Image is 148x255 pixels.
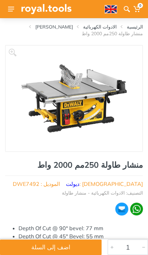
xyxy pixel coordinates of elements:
nav: breadcrumb [5,23,143,37]
a: ديولت [66,181,79,187]
a: الادوات الكهربائية [83,23,117,30]
li: Depth Of Cut @ 90° bevel: 77 mm [18,224,143,232]
li: منشار طاولة 250مم 2000 واط [72,30,143,37]
span: 0 [138,3,143,8]
li: التصنيف: الادوات الكهربائية - منشار طاولة [62,190,143,197]
img: en.webp [105,5,117,13]
img: Royal Tools Logo [21,4,72,14]
img: Royal Tools - منشار طاولة 250مم 2000 واط [12,52,136,145]
li: الموديل : DWE7492 [13,180,60,188]
a: الرئيسية [127,23,143,30]
a: 0 [132,2,143,16]
h1: منشار طاولة 250مم 2000 واط [5,160,143,170]
li: Depth Of Cut @ 45° Bevel: 55 mm [18,232,143,240]
img: ma.webp [115,202,129,216]
img: wa.webp [130,203,143,215]
li: [DEMOGRAPHIC_DATA] : [66,180,143,188]
a: [PERSON_NAME] [35,23,73,30]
